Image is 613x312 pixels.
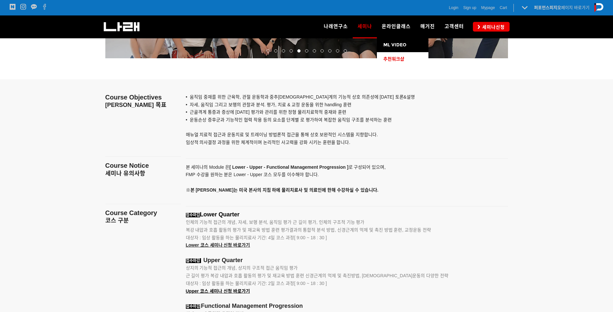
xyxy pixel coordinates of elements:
[420,24,435,29] span: 매거진
[186,213,200,217] span: 접수마감
[186,117,392,122] span: • 운동손상 증후군과 기능적인 협력 작용 등의 요소를 단계별 로 평가하여 복잡한 움직임 구조를 분석하는 훈련
[473,22,510,31] a: 세미나신청
[382,24,411,29] span: 온라인클래스
[186,259,200,263] span: 접수마감
[534,5,589,10] a: 퍼포먼스피지오페이지 바로가기
[105,217,129,224] span: 코스 구분
[324,24,348,29] span: 나래연구소
[377,15,416,38] a: 온라인클래스
[353,15,377,38] a: 세미나
[203,257,243,263] span: Upper Quarter
[186,94,415,99] span: • 움직임 중재를 위한 근육학, 관절 운동학과 중추[DEMOGRAPHIC_DATA]계의 기능적 상호 의존성에 [DATE] 토론&설명
[377,52,428,66] a: 추천워크샵
[186,227,431,232] span: 복강 내압과 호흡 활동의 평가 및 재교육 방법 훈련 평가결과의 통합적 분석 방법, 신경근계의 억제 및 촉진 방법 훈련, 교정운동 전략
[480,24,505,30] span: 세미나신청
[463,5,476,11] a: Sign up
[534,5,561,10] strong: 퍼포먼스피지오
[383,42,407,48] span: ML VIDEO
[377,38,428,52] a: ML VIDEO
[105,162,149,169] span: Course Notice
[186,140,350,145] span: 임상적 의사결정 과정을 위한 체계적이며 논리적인 사고력을 강화 시키는 훈련을 합니다.
[186,243,250,248] a: Lower 코스 세미나 신청 바로가기
[229,165,348,170] strong: [ Lower - Upper - Functional Management Progression ]
[500,5,507,11] a: Cart
[105,102,167,108] span: [PERSON_NAME] 목표
[186,187,378,193] span: ※본 [PERSON_NAME]는 미국 본사의 지침 하에 물리치료사 및 의료인에 한해 수강하실 수 있습니다.
[186,242,250,248] span: Lower 코스 세미나 신청 바로가기
[186,273,449,278] span: 근 길이 평가 복강 내압과 호흡 활동의 평가 및 재교육 방법 훈련 신경근계의 억제 및 촉진방법, [DEMOGRAPHIC_DATA]운동의 다양한 전략
[358,21,372,32] span: 세미나
[440,15,469,38] a: 고객센터
[186,235,327,240] span: 대상자 : 임상 활동을 하는 물리치료사 기간: 4일 코스 과정[ 9:00 ~ 18 : 30 ]
[481,5,495,11] a: Mypage
[105,94,162,101] span: Course Objectives
[319,15,353,38] a: 나래연구소
[186,304,200,309] span: 접수마감
[186,265,298,270] span: 상지의 기능적 접근의 개념, 상지의 구조적 접근 움직임 평가
[105,170,145,177] span: 세미나 유의사항
[186,281,327,286] span: 대상자 : 임상 활동을 하는 물리치료사 기간: 2일 코스 과정[ 9:00 ~ 18 : 30 ]
[186,220,365,225] span: 인체의 기능적 접근의 개념, 자세, 보행 분석, 움직임 평가 근 길이 평가, 인체의 구조적 기능 평가
[383,56,404,62] span: 추천워크샵
[200,211,240,218] span: Lower Quarter
[201,303,303,309] span: Functional Management Progression
[186,109,347,115] span: • 근골격계 통증과 증상에 [DATE] 평가와 관리를 위한 정형 물리치료학적 중재와 훈련
[105,209,157,216] span: Course Category
[416,15,440,38] a: 매거진
[186,165,386,193] span: 본 세미나의 Module 은 로 구성되어 있으며, FMP 수강을 원하는 분은 Lower - Upper 코스 모두를 이수해야 합니다.
[449,5,458,11] a: Login
[445,24,464,29] span: 고객센터
[186,102,351,107] span: • 자세, 움직임 그리고 보행의 관찰과 분석. 평가, 치료 & 교정 운동을 위한 handling 훈련
[186,288,250,294] a: Upper 코스 세미나 신청 바로가기
[186,132,378,137] span: 매뉴얼 치료적 접근과 운동치료 및 트레이닝 방법론적 접근을 통해 상호 보완적인 시스템을 지향합니다.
